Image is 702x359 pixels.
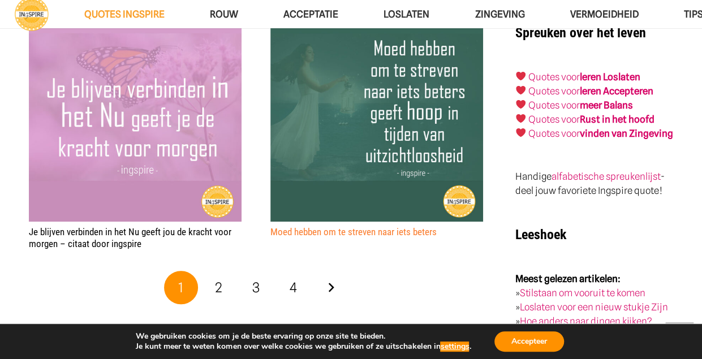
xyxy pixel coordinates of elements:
span: ROUW [210,8,238,20]
p: We gebruiken cookies om je de beste ervaring op onze site te bieden. [136,331,471,341]
span: Loslaten [384,8,429,20]
a: leren Loslaten [580,71,640,83]
img: ❤ [516,85,526,95]
strong: meer Balans [580,100,633,111]
a: Pagina 3 [239,271,273,305]
span: QUOTES INGSPIRE [84,8,165,20]
a: Moed hebben om te streven naar iets beters [270,9,483,222]
strong: Spreuken over het leven [515,25,646,41]
a: Moed hebben om te streven naar iets beters [270,226,437,237]
a: leren Accepteren [580,85,653,97]
span: 4 [290,279,297,296]
a: Quotes voormeer Balans [528,100,633,111]
strong: vinden van Zingeving [580,128,673,139]
img: ❤ [516,100,526,109]
button: settings [440,341,469,352]
button: Accepteer [494,331,564,352]
span: 2 [215,279,222,296]
a: Quotes voor [528,85,580,97]
a: Stilstaan om vooruit te komen [520,287,645,299]
a: Terug naar top [665,322,694,351]
strong: Rust in het hoofd [580,114,654,125]
img: ❤ [516,114,526,123]
span: VERMOEIDHEID [570,8,638,20]
p: » » » [515,272,673,328]
a: Hoe anders naar dingen kijken? [520,315,652,327]
span: 1 [178,279,183,296]
img: ❤ [516,128,526,137]
a: Pagina 4 [277,271,311,305]
img: Je blijven verbinden in het Nu geeft je de kracht voor morgen - krachtspreuk ingspire [29,9,242,222]
img: ❤ [516,71,526,81]
span: Acceptatie [283,8,338,20]
span: Pagina 1 [164,271,198,305]
a: Loslaten voor een nieuw stukje Zijn [520,301,667,313]
span: 3 [252,279,260,296]
p: Je kunt meer te weten komen over welke cookies we gebruiken of ze uitschakelen in . [136,341,471,352]
a: Quotes voorRust in het hoofd [528,114,654,125]
a: Je blijven verbinden in het Nu geeft jou de kracht voor morgen – citaat door ingspire [29,9,242,222]
a: Pagina 2 [201,271,235,305]
a: alfabetische spreukenlijst [552,171,660,182]
strong: Leeshoek [515,227,566,243]
a: Quotes voorvinden van Zingeving [528,128,673,139]
strong: Meest gelezen artikelen: [515,273,621,284]
a: Quotes voor [528,71,580,83]
img: Prachtig citiaat: • Moed hebben om te streven naar iets beters geeft hoop in uitzichtloze tijden ... [270,9,483,222]
p: Handige - deel jouw favoriete Ingspire quote! [515,170,673,198]
span: Zingeving [475,8,524,20]
a: Je blijven verbinden in het Nu geeft jou de kracht voor morgen – citaat door ingspire [29,226,231,249]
